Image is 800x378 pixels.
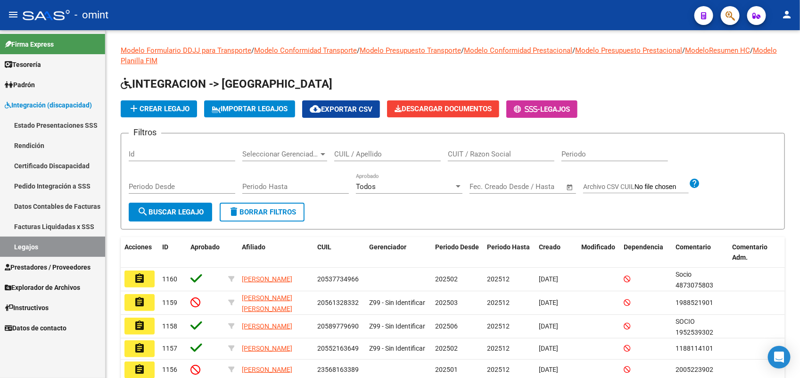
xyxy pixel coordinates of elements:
[242,345,292,352] span: [PERSON_NAME]
[121,46,251,55] a: Modelo Formulario DDJJ para Transporte
[242,294,292,312] span: [PERSON_NAME] [PERSON_NAME]
[435,345,458,352] span: 202502
[483,237,535,268] datatable-header-cell: Periodo Hasta
[5,282,80,293] span: Explorador de Archivos
[317,243,331,251] span: CUIL
[228,206,239,217] mat-icon: delete
[781,9,792,20] mat-icon: person
[487,345,510,352] span: 202512
[635,183,689,191] input: Archivo CSV CUIL
[310,105,372,114] span: Exportar CSV
[676,243,711,251] span: Comentario
[204,100,295,117] button: IMPORTAR LEGAJOS
[302,100,380,118] button: Exportar CSV
[254,46,357,55] a: Modelo Conformidad Transporte
[129,203,212,222] button: Buscar Legajo
[134,296,145,308] mat-icon: assignment
[732,243,767,262] span: Comentario Adm.
[435,243,479,251] span: Periodo Desde
[365,237,431,268] datatable-header-cell: Gerenciador
[212,105,288,113] span: IMPORTAR LEGAJOS
[539,275,558,283] span: [DATE]
[162,345,177,352] span: 1157
[128,105,190,113] span: Crear Legajo
[620,237,672,268] datatable-header-cell: Dependencia
[187,237,224,268] datatable-header-cell: Aprobado
[134,364,145,375] mat-icon: assignment
[5,80,35,90] span: Padrón
[5,262,91,272] span: Prestadores / Proveedores
[624,243,663,251] span: Dependencia
[369,243,406,251] span: Gerenciador
[162,243,168,251] span: ID
[435,322,458,330] span: 202506
[162,275,177,283] span: 1160
[539,345,558,352] span: [DATE]
[487,366,510,373] span: 202512
[540,105,570,114] span: Legajos
[539,322,558,330] span: [DATE]
[435,275,458,283] span: 202502
[395,105,492,113] span: Descargar Documentos
[162,366,177,373] span: 1156
[487,275,510,283] span: 202512
[676,345,713,352] span: 1188114101
[387,100,499,117] button: Descargar Documentos
[162,322,177,330] span: 1158
[360,46,461,55] a: Modelo Presupuesto Transporte
[124,243,152,251] span: Acciones
[575,46,682,55] a: Modelo Presupuesto Prestacional
[317,299,359,306] span: 20561328332
[317,345,359,352] span: 20552163649
[310,103,321,115] mat-icon: cloud_download
[676,299,713,306] span: 1988521901
[121,237,158,268] datatable-header-cell: Acciones
[242,366,292,373] span: [PERSON_NAME]
[676,318,713,336] span: SOCIO 1952539302
[5,39,54,49] span: Firma Express
[5,100,92,110] span: Integración (discapacidad)
[565,182,576,193] button: Open calendar
[242,243,265,251] span: Afiliado
[464,46,572,55] a: Modelo Conformidad Prestacional
[509,182,554,191] input: End date
[676,366,713,373] span: 2005223902
[689,178,700,189] mat-icon: help
[121,100,197,117] button: Crear Legajo
[506,100,577,118] button: -Legajos
[676,271,713,289] span: Socio 4873075803
[539,243,561,251] span: Creado
[238,237,313,268] datatable-header-cell: Afiliado
[128,103,140,114] mat-icon: add
[317,322,359,330] span: 20589779690
[431,237,483,268] datatable-header-cell: Periodo Desde
[369,345,425,352] span: Z99 - Sin Identificar
[134,320,145,331] mat-icon: assignment
[137,208,204,216] span: Buscar Legajo
[190,243,220,251] span: Aprobado
[487,243,530,251] span: Periodo Hasta
[369,322,425,330] span: Z99 - Sin Identificar
[317,366,359,373] span: 23568163389
[539,366,558,373] span: [DATE]
[242,322,292,330] span: [PERSON_NAME]
[487,322,510,330] span: 202512
[768,346,791,369] div: Open Intercom Messenger
[435,299,458,306] span: 202503
[8,9,19,20] mat-icon: menu
[137,206,148,217] mat-icon: search
[672,237,728,268] datatable-header-cell: Comentario
[313,237,365,268] datatable-header-cell: CUIL
[228,208,296,216] span: Borrar Filtros
[5,303,49,313] span: Instructivos
[583,183,635,190] span: Archivo CSV CUIL
[317,275,359,283] span: 20537734966
[242,275,292,283] span: [PERSON_NAME]
[356,182,376,191] span: Todos
[369,299,425,306] span: Z99 - Sin Identificar
[5,323,66,333] span: Datos de contacto
[728,237,785,268] datatable-header-cell: Comentario Adm.
[134,273,145,284] mat-icon: assignment
[435,366,458,373] span: 202501
[121,77,332,90] span: INTEGRACION -> [GEOGRAPHIC_DATA]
